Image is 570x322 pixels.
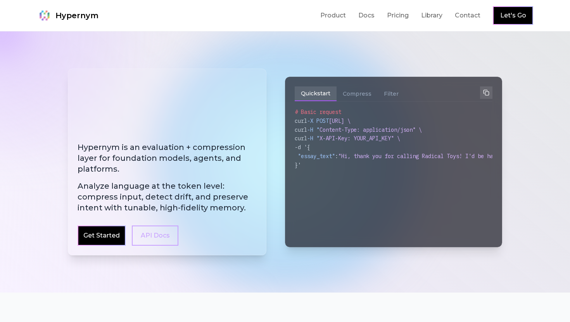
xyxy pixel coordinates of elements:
span: curl [295,126,307,133]
span: Hypernym [55,10,98,21]
span: curl [295,135,307,142]
span: }' [295,162,301,169]
span: Analyze language at the token level: compress input, detect drift, and preserve intent with tunab... [78,181,257,213]
a: Pricing [387,11,409,20]
button: Quickstart [295,86,337,101]
a: Hypernym [37,8,98,23]
span: -d '{ [295,144,310,151]
span: X-API-Key: YOUR_API_KEY" \ [320,135,400,142]
a: Get Started [83,231,120,240]
a: Library [421,11,442,20]
h2: Hypernym is an evaluation + compression layer for foundation models, agents, and platforms. [78,142,257,213]
span: : [335,153,338,160]
span: -X POST [307,117,329,124]
button: Copy to clipboard [480,86,492,99]
span: curl [295,117,307,124]
img: Hypernym Logo [37,8,52,23]
a: Product [320,11,346,20]
a: API Docs [132,226,178,246]
button: Filter [378,86,405,101]
span: -H " [307,126,320,133]
span: -H " [307,135,320,142]
button: Compress [337,86,378,101]
span: # Basic request [295,108,341,115]
span: Content-Type: application/json" \ [320,126,422,133]
a: Contact [455,11,480,20]
span: [URL] \ [329,117,351,124]
a: Let's Go [500,11,526,20]
span: "essay_text" [298,153,335,160]
a: Docs [358,11,375,20]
